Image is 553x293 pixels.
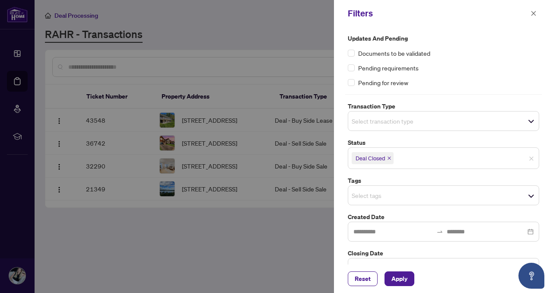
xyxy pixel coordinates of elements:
span: to [436,228,443,235]
label: Created Date [348,212,539,222]
span: close [387,156,391,160]
span: Documents to be validated [358,48,430,58]
span: swap-right [436,228,443,235]
label: Closing Date [348,248,539,258]
span: Pending for review [358,78,408,87]
button: Open asap [518,263,544,289]
span: Pending requirements [358,63,419,73]
span: Reset [355,272,371,286]
span: Deal Closed [356,154,385,162]
label: Transaction Type [348,102,539,111]
button: Apply [385,271,414,286]
div: Filters [348,7,528,20]
button: Reset [348,271,378,286]
span: close [531,10,537,16]
label: Updates and Pending [348,34,539,43]
span: Apply [391,272,407,286]
label: Status [348,138,539,147]
span: close [529,156,534,161]
label: Tags [348,176,539,185]
span: Deal Closed [352,152,394,164]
